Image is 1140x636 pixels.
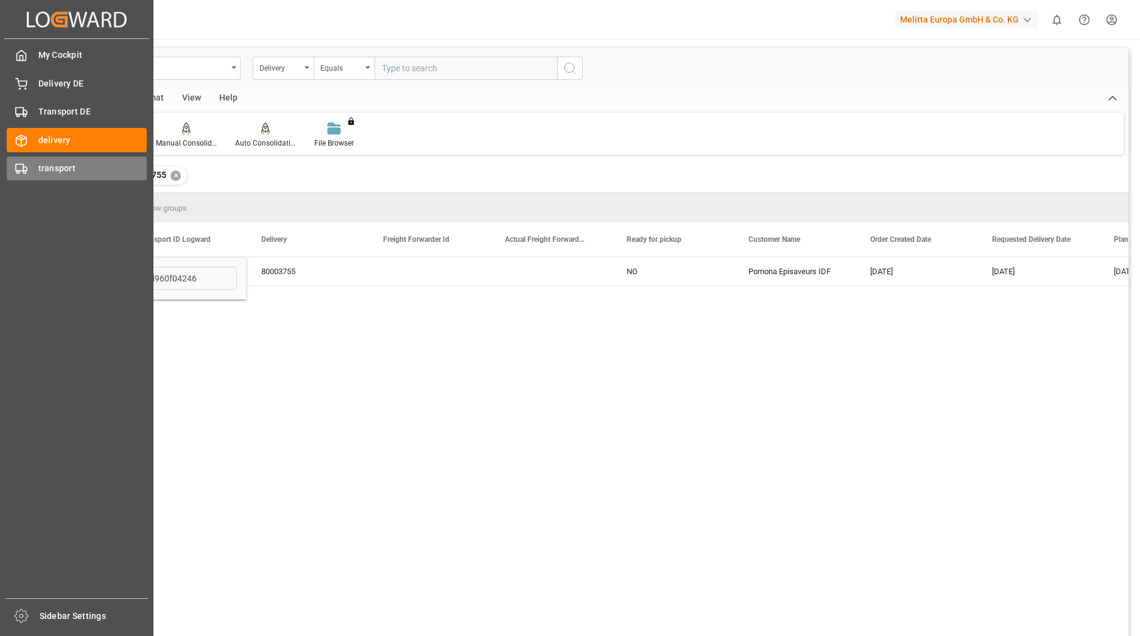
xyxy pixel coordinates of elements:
a: My Cockpit [7,43,147,67]
input: Type to search [375,57,557,80]
button: Help Center [1071,6,1098,34]
div: Help [210,88,247,109]
div: View [173,88,210,109]
div: Melitta Europa GmbH & Co. KG [895,11,1038,29]
span: Customer Name [748,235,800,244]
span: My Cockpit [38,49,147,62]
div: Pomona Episaveurs IDF [734,257,856,286]
span: Order Created Date [870,235,931,244]
button: show 0 new notifications [1043,6,1071,34]
span: Freight Forwarder Id [383,235,449,244]
button: open menu [314,57,375,80]
span: Requested Delivery Date [992,235,1071,244]
button: Melitta Europa GmbH & Co. KG [895,8,1043,31]
div: 80003755 [247,257,368,286]
span: Ready for pickup [627,235,681,244]
a: transport [7,157,147,180]
button: open menu [253,57,314,80]
a: Delivery DE [7,71,147,95]
span: Delivery DE [38,77,147,90]
div: [DATE] [856,257,977,286]
span: delivery [38,134,147,147]
div: [DATE] [977,257,1099,286]
span: Delivery [261,235,287,244]
a: delivery [7,128,147,152]
a: Transport DE [7,100,147,124]
span: Sidebar Settings [40,610,149,623]
div: Delivery [259,60,301,74]
div: NO [612,257,734,286]
button: search button [557,57,583,80]
span: Transport ID Logward [139,235,211,244]
div: ✕ [171,171,181,181]
div: Manual Consolidation [156,138,217,149]
span: Transport DE [38,105,147,118]
span: Actual Freight Forwarder Id [505,235,586,244]
span: transport [38,162,147,175]
div: Equals [320,60,362,74]
div: Auto Consolidation [235,138,296,149]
